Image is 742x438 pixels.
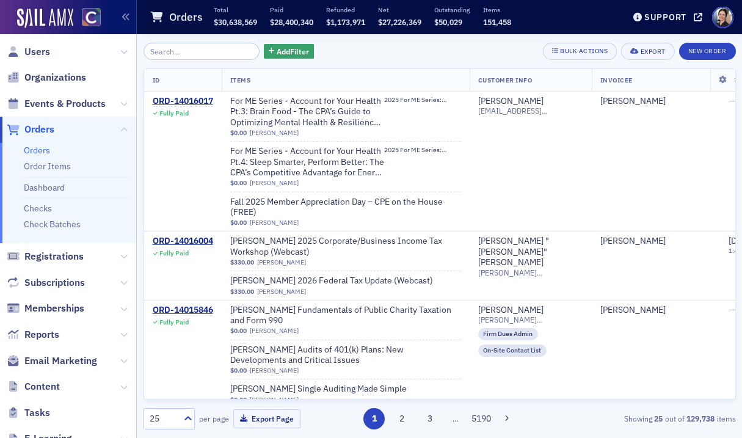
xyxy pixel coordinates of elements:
span: Invoicee [600,76,633,84]
span: Don Farmer 2026 Federal Tax Update (Webcast) [230,276,433,287]
span: Memberships [24,302,84,315]
a: [PERSON_NAME] [250,396,299,404]
span: Email Marketing [24,354,97,368]
a: Events & Products [7,97,106,111]
button: 1 [363,408,385,429]
span: $0.00 [230,396,247,404]
div: 25 [150,412,176,425]
div: Support [644,12,686,23]
span: Users [24,45,50,59]
a: [PERSON_NAME] [250,179,299,187]
a: For ME Series - Account for Your Health Pt.3: Brain Food - The CPA’s Guide to Optimizing Mental H... [230,96,384,128]
span: $0.00 [230,219,247,227]
span: Joan Weishaupl [600,96,711,107]
p: Net [378,5,421,14]
span: $0.00 [230,327,247,335]
a: [PERSON_NAME] [478,96,544,107]
span: Surgent's Single Auditing Made Simple [230,384,407,395]
a: Order Items [24,161,71,172]
span: 2025 For ME Series: Account for Your Health [384,146,461,154]
div: Showing out of items [547,413,735,424]
button: Bulk Actions [543,43,617,60]
a: 2025 For ME Series: Account for Your Health [384,146,461,179]
div: Bulk Actions [560,48,608,54]
span: Items [230,76,251,84]
span: $27,226,369 [378,17,421,27]
a: SailAMX [17,9,73,28]
button: 5190 [470,408,492,429]
a: Email Marketing [7,354,97,368]
span: Matt Connell [600,236,711,247]
a: 2025 For ME Series: Account for Your Health [384,96,461,129]
a: ORD-14016017 [153,96,213,107]
a: View Homepage [73,8,101,29]
span: $330.00 [230,288,254,296]
a: [PERSON_NAME] [478,305,544,316]
span: $0.00 [230,367,247,374]
button: AddFilter [264,44,314,59]
strong: 25 [652,413,665,424]
span: … [447,413,464,424]
div: On-Site Contact List [478,345,547,357]
p: Items [483,5,511,14]
label: per page [199,413,229,424]
a: [PERSON_NAME] [250,327,299,335]
span: $30,638,569 [214,17,257,27]
a: [PERSON_NAME] 2026 Federal Tax Update (Webcast) [230,276,433,287]
span: [EMAIL_ADDRESS][DOMAIN_NAME] [478,106,583,115]
div: ORD-14016004 [153,236,213,247]
span: Fall 2025 Member Appreciation Day – CPE on the House (FREE) [230,197,461,218]
span: Content [24,380,60,393]
span: Reports [24,328,59,341]
span: Don Farmer’s 2025 Corporate/Business Income Tax Workshop (Webcast) [230,236,461,257]
a: [PERSON_NAME] Single Auditing Made Simple [230,384,407,395]
a: [PERSON_NAME] Audits of 401(k) Plans: New Developments and Critical Issues [230,345,461,366]
span: [PERSON_NAME][EMAIL_ADDRESS][DOMAIN_NAME] [478,315,583,324]
a: [PERSON_NAME] [600,305,666,316]
span: Carole O'Hagan [600,305,711,316]
button: Export Page [233,409,301,428]
a: For ME Series - Account for Your Health Pt.4: Sleep Smarter, Perform Better: The CPA’s Competitiv... [230,146,384,178]
a: [PERSON_NAME] [257,288,306,296]
div: Export [641,48,666,55]
input: Search… [144,43,260,60]
a: [PERSON_NAME] [600,96,666,107]
span: — [729,304,735,315]
a: Subscriptions [7,276,85,290]
span: ID [153,76,160,84]
a: Check Batches [24,219,81,230]
a: Orders [7,123,54,136]
a: Registrations [7,250,84,263]
a: Content [7,380,60,393]
p: Refunded [326,5,365,14]
p: Total [214,5,257,14]
a: Memberships [7,302,84,315]
span: $330.00 [230,258,254,266]
span: Tasks [24,406,50,420]
div: Fully Paid [159,249,189,257]
span: Subscriptions [24,276,85,290]
a: [PERSON_NAME] [250,219,299,227]
span: 151,458 [483,17,511,27]
span: Events & Products [24,97,106,111]
div: [PERSON_NAME] "[PERSON_NAME]" [PERSON_NAME] [478,236,583,268]
strong: 129,738 [685,413,717,424]
a: Users [7,45,50,59]
a: [PERSON_NAME] [250,367,299,374]
span: $0.00 [230,129,247,137]
a: [PERSON_NAME] [250,129,299,137]
div: Firm Dues Admin [478,328,539,340]
span: Surgent's Fundamentals of Public Charity Taxation and Form 990 [230,305,461,326]
a: New Order [679,45,736,56]
img: SailAMX [82,8,101,27]
span: Registrations [24,250,84,263]
span: Surgent's Audits of 401(k) Plans: New Developments and Critical Issues [230,345,461,366]
span: Customer Info [478,76,533,84]
span: Organizations [24,71,86,84]
div: Fully Paid [159,109,189,117]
